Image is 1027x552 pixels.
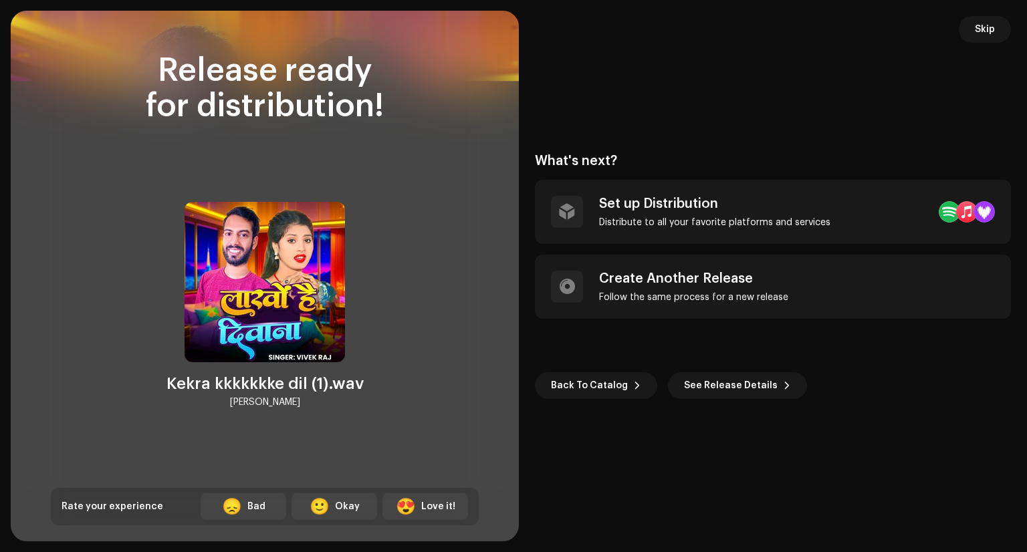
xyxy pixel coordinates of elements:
[535,372,657,399] button: Back To Catalog
[62,502,163,511] span: Rate your experience
[310,499,330,515] div: 🙂
[684,372,778,399] span: See Release Details
[230,394,300,410] div: [PERSON_NAME]
[599,271,788,287] div: Create Another Release
[599,217,830,228] div: Distribute to all your favorite platforms and services
[396,499,416,515] div: 😍
[599,196,830,212] div: Set up Distribution
[535,153,1011,169] div: What's next?
[335,500,360,514] div: Okay
[975,16,995,43] span: Skip
[166,373,364,394] div: Kekra kkkkkkke dil (1).wav
[535,180,1011,244] re-a-post-create-item: Set up Distribution
[599,292,788,303] div: Follow the same process for a new release
[959,16,1011,43] button: Skip
[551,372,628,399] span: Back To Catalog
[222,499,242,515] div: 😞
[535,255,1011,319] re-a-post-create-item: Create Another Release
[668,372,807,399] button: See Release Details
[421,500,455,514] div: Love it!
[185,202,345,362] img: c64bf1ae-51a5-49c4-a790-241b5b07e984
[247,500,265,514] div: Bad
[51,53,479,124] div: Release ready for distribution!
